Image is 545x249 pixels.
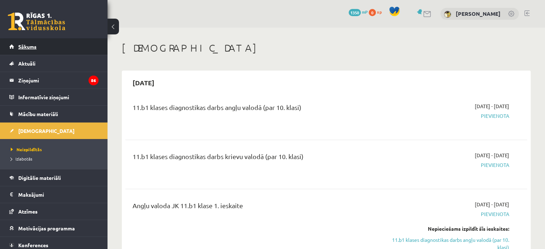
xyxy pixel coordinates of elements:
[362,9,368,15] span: mP
[475,201,509,208] span: [DATE] - [DATE]
[18,72,99,88] legend: Ziņojumi
[456,10,501,17] a: [PERSON_NAME]
[377,9,382,15] span: xp
[369,9,376,16] span: 0
[369,9,385,15] a: 0 xp
[133,152,380,165] div: 11.b1 klases diagnostikas darbs krievu valodā (par 10. klasi)
[349,9,368,15] a: 1350 mP
[349,9,361,16] span: 1350
[11,156,32,162] span: Izlabotās
[9,203,99,220] a: Atzīmes
[391,210,509,218] span: Pievienota
[475,102,509,110] span: [DATE] - [DATE]
[133,102,380,116] div: 11.b1 klases diagnostikas darbs angļu valodā (par 10. klasi)
[125,74,162,91] h2: [DATE]
[9,55,99,72] a: Aktuāli
[11,147,42,152] span: Neizpildītās
[9,38,99,55] a: Sākums
[391,225,509,233] div: Nepieciešams izpildīt šīs ieskaites:
[133,201,380,214] div: Angļu valoda JK 11.b1 klase 1. ieskaite
[18,128,75,134] span: [DEMOGRAPHIC_DATA]
[11,146,100,153] a: Neizpildītās
[18,111,58,117] span: Mācību materiāli
[475,152,509,159] span: [DATE] - [DATE]
[9,89,99,105] a: Informatīvie ziņojumi
[8,13,65,30] a: Rīgas 1. Tālmācības vidusskola
[18,225,75,231] span: Motivācijas programma
[391,161,509,169] span: Pievienota
[9,220,99,236] a: Motivācijas programma
[18,89,99,105] legend: Informatīvie ziņojumi
[9,186,99,203] a: Maksājumi
[18,60,35,67] span: Aktuāli
[444,11,451,18] img: Konstantīns Hivričs
[122,42,531,54] h1: [DEMOGRAPHIC_DATA]
[18,208,38,215] span: Atzīmes
[9,106,99,122] a: Mācību materiāli
[11,155,100,162] a: Izlabotās
[9,72,99,88] a: Ziņojumi86
[18,174,61,181] span: Digitālie materiāli
[18,43,37,50] span: Sākums
[18,242,48,248] span: Konferences
[9,123,99,139] a: [DEMOGRAPHIC_DATA]
[18,186,99,203] legend: Maksājumi
[391,112,509,120] span: Pievienota
[9,169,99,186] a: Digitālie materiāli
[89,76,99,85] i: 86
